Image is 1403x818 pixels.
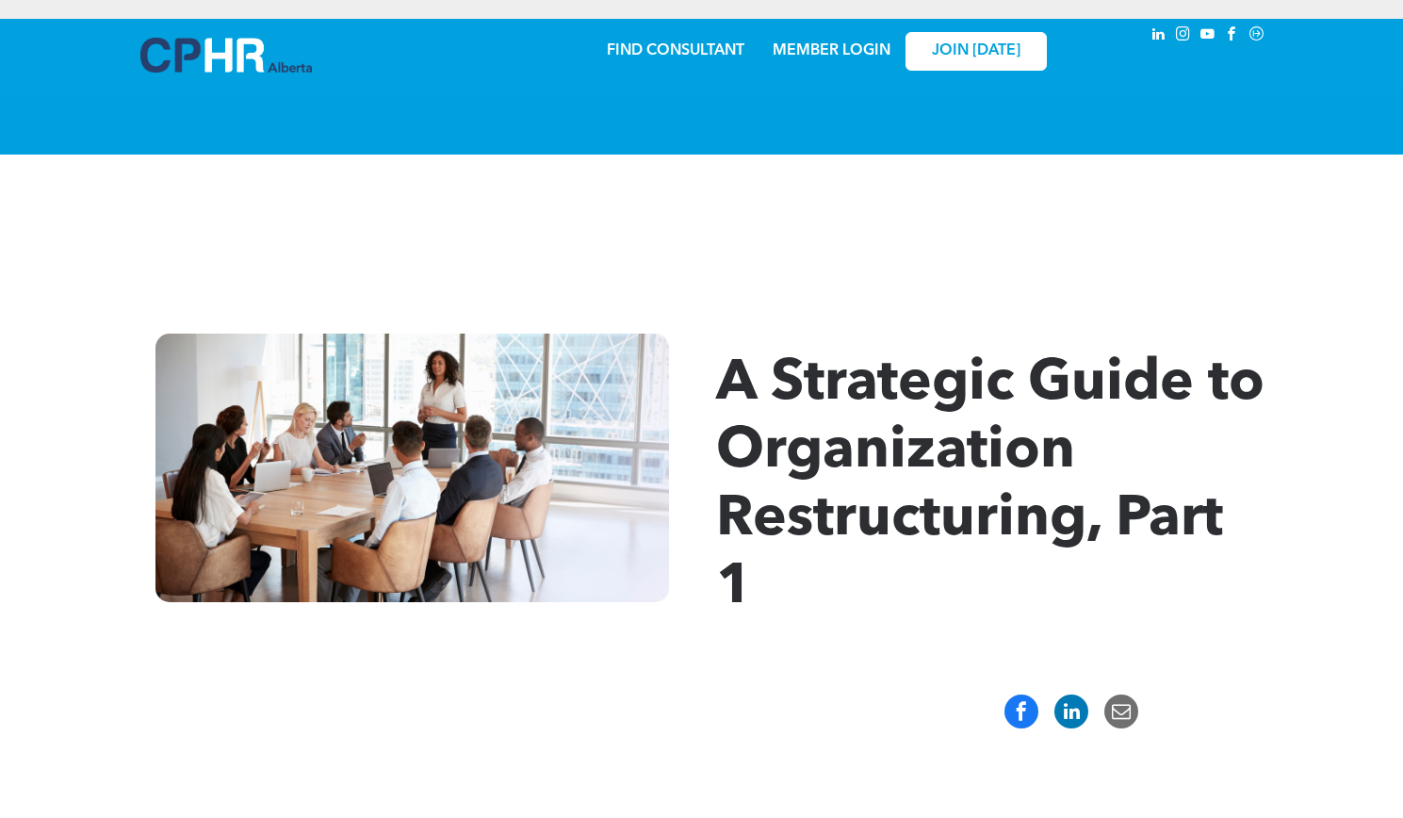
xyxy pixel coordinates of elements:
[607,43,744,58] a: FIND CONSULTANT
[932,42,1020,60] span: JOIN [DATE]
[1173,24,1194,49] a: instagram
[1247,24,1267,49] a: Social network
[140,38,312,73] img: A blue and white logo for cp alberta
[1149,24,1169,49] a: linkedin
[773,43,890,58] a: MEMBER LOGIN
[1222,24,1243,49] a: facebook
[1198,24,1218,49] a: youtube
[905,32,1047,71] a: JOIN [DATE]
[716,356,1264,616] span: A Strategic Guide to Organization Restructuring, Part 1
